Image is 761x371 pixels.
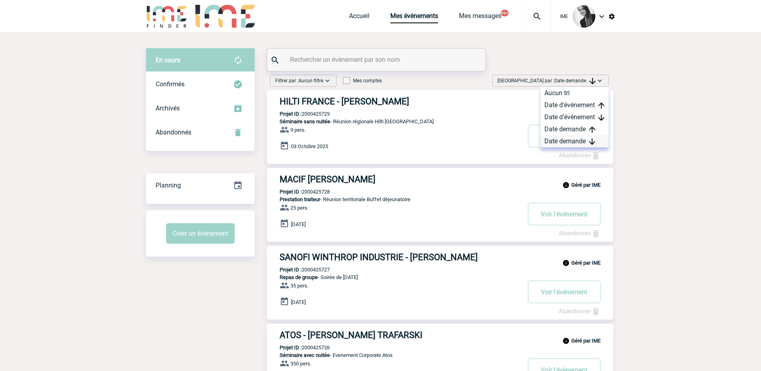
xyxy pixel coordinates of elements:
[146,96,255,120] div: Retrouvez ici tous les événements que vous avez décidé d'archiver
[559,152,601,159] a: Abandonner
[528,203,601,225] button: Voir l'événement
[501,10,509,16] button: 99+
[280,96,520,106] h3: HILTI FRANCE - [PERSON_NAME]
[540,135,609,147] div: Date demande
[571,182,601,188] b: Géré par IME
[280,174,520,184] h3: MACIF [PERSON_NAME]
[598,102,605,109] img: arrow_upward.png
[323,77,331,85] img: baseline_expand_more_white_24dp-b.png
[156,128,191,136] span: Abandonnés
[267,274,520,280] p: - Soirée de [DATE]
[146,173,255,198] div: Retrouvez ici tous vos événements organisés par date et état d'avancement
[267,330,613,340] a: ATOS - [PERSON_NAME] TRAFARSKI
[291,143,328,149] span: 03 Octobre 2025
[146,120,255,145] div: Retrouvez ici tous vos événements annulés
[280,111,302,117] b: Projet ID :
[291,299,306,305] span: [DATE]
[146,5,188,28] img: IME-Finder
[146,173,255,197] a: Planning
[146,48,255,72] div: Retrouvez ici tous vos évènements avant confirmation
[540,111,609,123] div: Date d'événement
[267,352,520,358] p: - Evenement Corporate Atos
[267,174,613,184] a: MACIF [PERSON_NAME]
[528,281,601,303] button: Voir l'événement
[156,56,180,64] span: En cours
[166,223,235,244] button: Créer un événement
[562,181,570,189] img: info_black_24dp.svg
[528,125,601,147] button: Voir l'événement
[390,12,438,23] a: Mes événements
[267,267,330,273] p: 2000425727
[290,283,308,289] span: 35 pers.
[280,274,318,280] span: Repas de groupe
[290,127,306,133] span: 9 pers.
[560,14,568,19] span: IME
[267,189,330,195] p: 2000425728
[343,78,382,84] label: Mes comptes
[554,78,596,84] span: Date demande
[280,189,302,195] b: Projet ID :
[288,54,467,65] input: Rechercher un événement par son nom
[562,259,570,267] img: info_black_24dp.svg
[562,337,570,344] img: info_black_24dp.svg
[267,252,613,262] a: SANOFI WINTHROP INDUSTRIE - [PERSON_NAME]
[275,77,323,85] span: Filtrer par :
[290,205,308,211] span: 25 pers.
[589,78,596,84] img: arrow_downward.png
[291,221,306,227] span: [DATE]
[573,5,595,28] img: 101050-0.jpg
[298,78,323,84] span: Aucun filtre
[280,196,320,202] span: Prestation traiteur
[267,111,330,117] p: 2000425729
[280,267,302,273] b: Projet ID :
[280,352,330,358] span: Séminaire avec nuitée
[571,260,601,266] b: Géré par IME
[267,196,520,202] p: - Réunion territoriale Buffet déjeunatoire
[589,126,595,133] img: arrow_upward.png
[596,77,604,85] img: baseline_expand_more_white_24dp-b.png
[540,123,609,135] div: Date demande
[156,80,185,88] span: Confirmés
[267,118,520,124] p: - Réunion régionale Hilti [GEOGRAPHIC_DATA]
[280,330,520,340] h3: ATOS - [PERSON_NAME] TRAFARSKI
[497,77,596,85] span: [GEOGRAPHIC_DATA] par :
[540,87,609,99] div: Aucun tri
[589,139,595,145] img: arrow_downward.png
[280,118,330,124] span: Séminaire sans nuitée
[598,114,605,121] img: arrow_downward.png
[156,181,181,189] span: Planning
[571,338,601,344] b: Géré par IME
[559,308,601,315] a: Abandonner
[156,104,180,112] span: Archivés
[559,230,601,237] a: Abandonner
[267,344,330,351] p: 2000425726
[459,12,501,23] a: Mes messages
[267,96,613,106] a: HILTI FRANCE - [PERSON_NAME]
[349,12,369,23] a: Accueil
[280,344,302,351] b: Projet ID :
[540,99,609,111] div: Date d'événement
[280,252,520,262] h3: SANOFI WINTHROP INDUSTRIE - [PERSON_NAME]
[290,361,311,367] span: 350 pers.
